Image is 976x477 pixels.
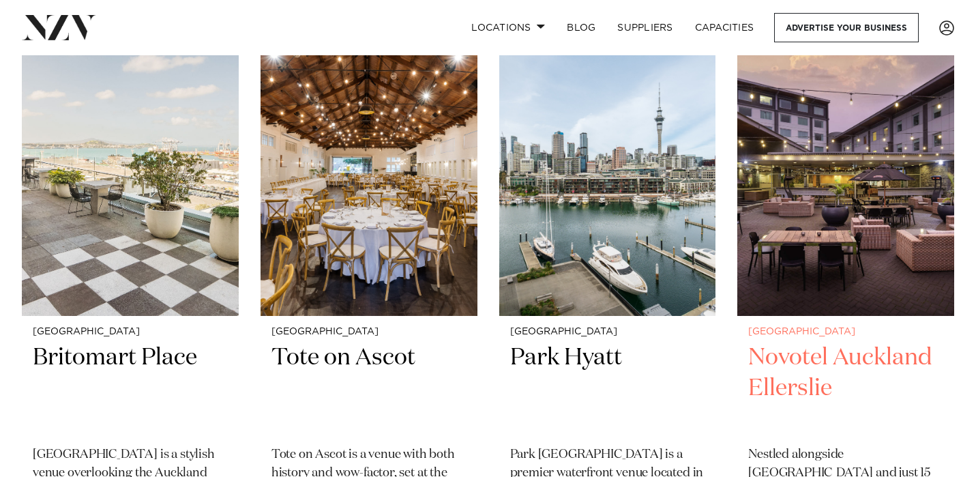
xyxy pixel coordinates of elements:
h2: Tote on Ascot [271,343,467,435]
small: [GEOGRAPHIC_DATA] [271,327,467,337]
h2: Park Hyatt [510,343,705,435]
h2: Britomart Place [33,343,228,435]
a: Locations [460,13,556,42]
a: SUPPLIERS [606,13,683,42]
small: [GEOGRAPHIC_DATA] [33,327,228,337]
small: [GEOGRAPHIC_DATA] [748,327,943,337]
img: Tote on Ascot event space [261,25,477,316]
a: BLOG [556,13,606,42]
a: Advertise your business [774,13,919,42]
img: nzv-logo.png [22,15,96,40]
small: [GEOGRAPHIC_DATA] [510,327,705,337]
h2: Novotel Auckland Ellerslie [748,343,943,435]
a: Capacities [684,13,765,42]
